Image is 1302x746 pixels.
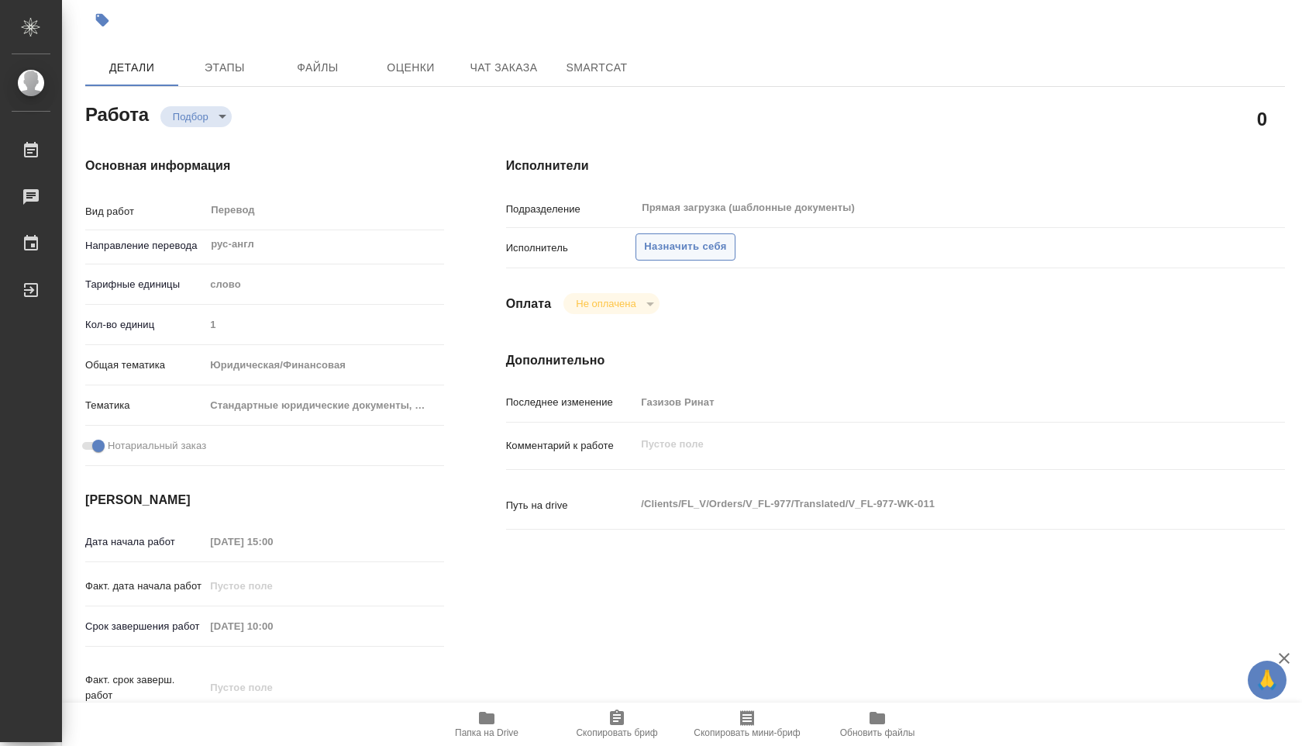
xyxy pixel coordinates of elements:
p: Комментарий к работе [506,438,636,454]
textarea: /Clients/FL_V/Orders/V_FL-977/Translated/V_FL-977-WK-011 [635,491,1220,517]
span: 🙏 [1254,664,1280,696]
span: Нотариальный заказ [108,438,206,454]
span: Чат заказа [467,58,541,78]
button: Скопировать бриф [552,703,682,746]
button: Обновить файлы [812,703,942,746]
span: Оценки [374,58,448,78]
h4: Основная информация [85,157,444,175]
span: Файлы [281,58,355,78]
div: слово [205,271,443,298]
p: Направление перевода [85,238,205,254]
p: Факт. срок заверш. работ [85,672,205,703]
p: Срок завершения работ [85,619,205,634]
input: Пустое поле [205,615,340,637]
p: Общая тематика [85,357,205,373]
h2: Работа [85,99,149,127]
p: Последнее изменение [506,395,636,410]
input: Пустое поле [205,676,340,699]
div: Подбор [160,106,232,127]
button: Подбор [168,110,213,123]
input: Пустое поле [205,575,340,597]
button: Не оплачена [571,297,640,310]
p: Тематика [85,398,205,413]
p: Факт. дата начала работ [85,578,205,594]
button: Назначить себя [635,233,735,261]
h2: 0 [1257,105,1267,132]
h4: Оплата [506,295,552,313]
div: Подбор [563,293,659,314]
input: Пустое поле [635,391,1220,413]
div: Стандартные юридические документы, договоры, уставы [205,392,443,419]
span: Папка на Drive [455,727,518,738]
p: Тарифные единицы [85,277,205,292]
span: Назначить себя [644,238,726,256]
h4: Дополнительно [506,351,1285,370]
div: Юридическая/Финансовая [205,352,443,378]
p: Подразделение [506,202,636,217]
input: Пустое поле [205,530,340,553]
button: Добавить тэг [85,3,119,37]
span: Детали [95,58,169,78]
button: 🙏 [1248,661,1286,699]
p: Путь на drive [506,498,636,513]
h4: [PERSON_NAME] [85,491,444,509]
p: Кол-во единиц [85,317,205,333]
h4: Исполнители [506,157,1285,175]
p: Исполнитель [506,240,636,256]
span: Скопировать бриф [576,727,657,738]
span: SmartCat [560,58,634,78]
span: Обновить файлы [840,727,915,738]
button: Скопировать мини-бриф [682,703,812,746]
p: Вид работ [85,204,205,219]
input: Пустое поле [205,313,443,336]
span: Этапы [188,58,262,78]
p: Дата начала работ [85,534,205,550]
button: Папка на Drive [422,703,552,746]
span: Скопировать мини-бриф [694,727,800,738]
